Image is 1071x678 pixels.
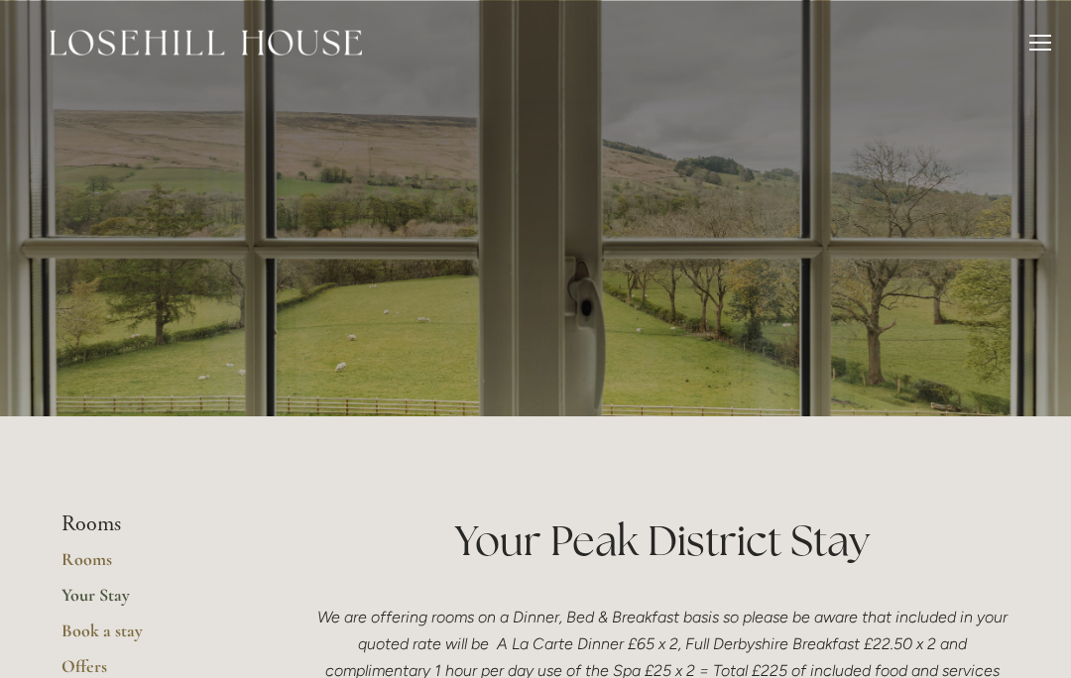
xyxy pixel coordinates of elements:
[61,511,251,537] li: Rooms
[50,30,362,56] img: Losehill House
[314,511,1010,570] h1: Your Peak District Stay
[61,620,251,655] a: Book a stay
[61,548,251,584] a: Rooms
[61,584,251,620] a: Your Stay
